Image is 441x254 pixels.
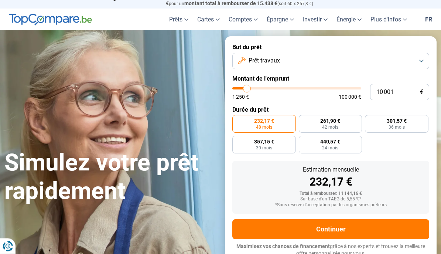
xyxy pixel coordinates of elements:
[421,9,437,31] a: fr
[249,57,280,65] span: Prêt travaux
[238,203,423,208] div: *Sous réserve d'acceptation par les organismes prêteurs
[224,9,262,31] a: Comptes
[4,149,216,206] h1: Simulez votre prêt rapidement
[165,9,193,31] a: Prêts
[256,125,272,130] span: 48 mois
[366,9,411,31] a: Plus d'infos
[320,119,340,124] span: 261,90 €
[262,9,298,31] a: Épargne
[232,53,429,70] button: Prêt travaux
[238,177,423,188] div: 232,17 €
[236,244,330,250] span: Maximisez vos chances de financement
[232,75,429,82] label: Montant de l'emprunt
[193,9,224,31] a: Cartes
[389,125,405,130] span: 36 mois
[184,1,277,7] span: montant total à rembourser de 15.438 €
[332,9,366,31] a: Énergie
[232,44,429,51] label: But du prêt
[254,139,274,145] span: 357,15 €
[256,146,272,150] span: 30 mois
[322,146,338,150] span: 24 mois
[238,197,423,202] div: Sur base d'un TAEG de 5,55 %*
[238,167,423,173] div: Estimation mensuelle
[322,125,338,130] span: 42 mois
[387,119,407,124] span: 301,57 €
[232,95,249,100] span: 1 250 €
[238,192,423,197] div: Total à rembourser: 11 144,16 €
[320,139,340,145] span: 440,57 €
[232,106,429,114] label: Durée du prêt
[254,119,274,124] span: 232,17 €
[232,220,429,240] button: Continuer
[339,95,361,100] span: 100 000 €
[9,14,92,26] img: TopCompare
[420,89,423,96] span: €
[298,9,332,31] a: Investir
